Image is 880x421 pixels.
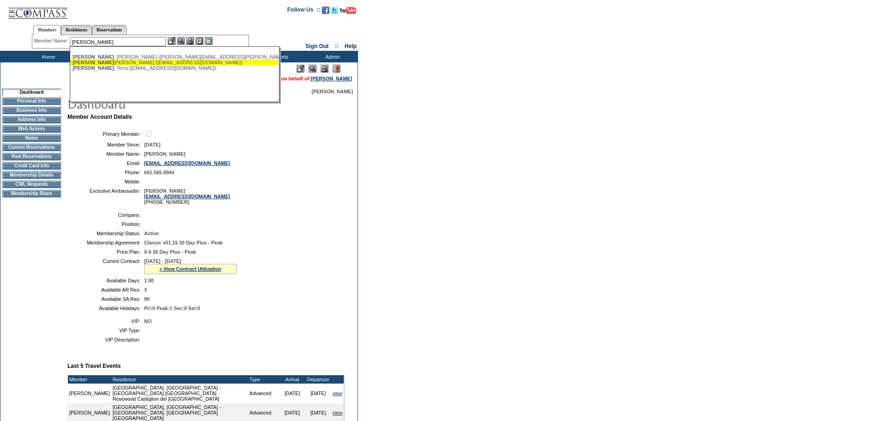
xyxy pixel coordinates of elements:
[73,60,276,65] div: [PERSON_NAME] ([EMAIL_ADDRESS][DOMAIN_NAME])
[71,318,140,324] td: VIP:
[67,114,132,120] b: Member Account Details
[312,89,353,94] span: [PERSON_NAME]
[2,144,61,151] td: Current Reservations
[71,188,140,205] td: Exclusive Ambassador:
[2,162,61,170] td: Credit Card Info
[33,25,61,35] a: Members
[71,278,140,283] td: Available Days:
[305,43,328,49] a: Sign Out
[71,212,140,218] td: Company:
[2,107,61,114] td: Business Info
[168,37,176,45] img: b_edit.gif
[2,153,61,160] td: Past Reservations
[144,318,152,324] span: NO
[144,278,154,283] span: 1.00
[2,89,61,96] td: Dashboard
[144,287,147,293] span: 3
[144,160,230,166] a: [EMAIL_ADDRESS][DOMAIN_NAME]
[73,65,276,71] div: , Terra ([EMAIL_ADDRESS][DOMAIN_NAME])
[144,194,230,199] a: [EMAIL_ADDRESS][DOMAIN_NAME]
[2,116,61,123] td: Address Info
[68,375,111,384] td: Member
[71,151,140,157] td: Member Name:
[205,37,212,45] img: b_calculator.gif
[309,65,316,73] img: View Mode
[177,37,185,45] img: View
[248,375,279,384] td: Type
[305,384,331,403] td: [DATE]
[279,384,305,403] td: [DATE]
[71,221,140,227] td: Position:
[73,60,114,65] span: [PERSON_NAME]
[144,142,160,147] span: [DATE]
[331,9,338,15] a: Follow us on Twitter
[297,65,304,73] img: Edit Mode
[305,51,358,62] td: Admin
[144,231,159,236] span: Active
[21,51,74,62] td: Home
[322,9,329,15] a: Become our fan on Facebook
[195,37,203,45] img: Reservations
[333,390,342,396] a: view
[159,266,221,272] a: » View Contract Utilization
[71,305,140,311] td: Available Holidays:
[71,249,140,255] td: Price Plan:
[73,54,276,60] div: , [PERSON_NAME] ([PERSON_NAME][EMAIL_ADDRESS][PERSON_NAME][DOMAIN_NAME])
[71,337,140,342] td: VIP Description:
[340,9,356,15] a: Subscribe to our YouTube Channel
[2,125,61,133] td: Web Access
[311,76,352,81] a: [PERSON_NAME]
[2,171,61,179] td: Membership Details
[71,170,140,175] td: Phone:
[71,231,140,236] td: Membership Status:
[144,305,200,311] span: Pri:0 Peak:1 Sec:0 Sel:0
[111,384,248,403] td: [GEOGRAPHIC_DATA], [GEOGRAPHIC_DATA] - [GEOGRAPHIC_DATA] [GEOGRAPHIC_DATA] Rosewood Castiglion de...
[71,287,140,293] td: Available AR Res:
[111,375,248,384] td: Residence
[34,37,70,45] div: Member Name:
[333,65,340,73] img: Log Concern/Member Elevation
[71,240,140,245] td: Membership Agreement:
[73,54,114,60] span: [PERSON_NAME]
[67,94,252,113] img: pgTtlDashboard.gif
[321,65,328,73] img: Impersonate
[322,6,329,14] img: Become our fan on Facebook
[335,43,339,49] span: ::
[305,375,331,384] td: Departure
[144,249,196,255] span: 0-0 30 Day Plus - Peak
[279,375,305,384] td: Arrival
[71,129,140,138] td: Primary Member:
[71,296,140,302] td: Available SA Res:
[61,25,92,35] a: Residences
[144,296,150,302] span: 99
[144,151,185,157] span: [PERSON_NAME]
[71,258,140,274] td: Current Contract:
[92,25,127,35] a: Reservations
[248,384,279,403] td: Advanced
[71,160,140,166] td: Email:
[340,7,356,14] img: Subscribe to our YouTube Channel
[2,134,61,142] td: Notes
[67,363,121,369] b: Last 5 Travel Events
[144,188,230,205] span: [PERSON_NAME] [PHONE_NUMBER]
[68,384,111,403] td: [PERSON_NAME]
[73,65,114,71] span: [PERSON_NAME]
[2,181,61,188] td: CWL Requests
[333,410,342,415] a: view
[144,240,223,245] span: Classic v01.15 30 Day Plus - Peak
[186,37,194,45] img: Impersonate
[331,6,338,14] img: Follow us on Twitter
[2,98,61,105] td: Personal Info
[71,142,140,147] td: Member Since:
[71,179,140,184] td: Mobile:
[144,258,181,264] span: [DATE] - [DATE]
[71,328,140,333] td: VIP Type:
[2,190,61,197] td: Membership Share
[287,6,320,17] td: Follow Us ::
[144,170,174,175] span: 661.565.8944
[246,76,352,81] span: You are acting on behalf of:
[345,43,357,49] a: Help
